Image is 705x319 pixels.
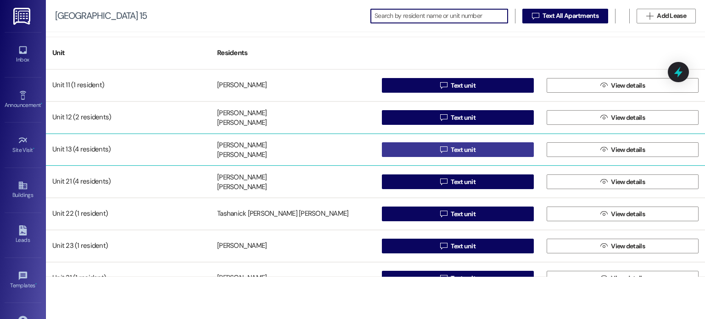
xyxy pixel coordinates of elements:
[440,178,447,185] i: 
[217,108,267,118] div: [PERSON_NAME]
[547,110,699,125] button: View details
[217,183,267,192] div: [PERSON_NAME]
[600,178,607,185] i: 
[5,42,41,67] a: Inbox
[600,82,607,89] i: 
[217,81,267,90] div: [PERSON_NAME]
[611,145,645,155] span: View details
[382,207,534,221] button: Text unit
[440,114,447,121] i: 
[440,146,447,153] i: 
[543,11,599,21] span: Text All Apartments
[217,118,267,128] div: [PERSON_NAME]
[5,268,41,293] a: Templates •
[600,274,607,282] i: 
[600,210,607,218] i: 
[611,274,645,283] span: View details
[5,178,41,202] a: Buildings
[547,78,699,93] button: View details
[217,173,267,182] div: [PERSON_NAME]
[440,82,447,89] i: 
[600,146,607,153] i: 
[611,209,645,219] span: View details
[46,237,211,255] div: Unit 23 (1 resident)
[5,133,41,157] a: Site Visit •
[46,108,211,127] div: Unit 12 (2 residents)
[217,274,267,283] div: [PERSON_NAME]
[611,177,645,187] span: View details
[211,42,375,64] div: Residents
[611,113,645,123] span: View details
[46,205,211,223] div: Unit 22 (1 resident)
[382,174,534,189] button: Text unit
[217,151,267,160] div: [PERSON_NAME]
[547,174,699,189] button: View details
[451,209,476,219] span: Text unit
[451,274,476,283] span: Text unit
[5,223,41,247] a: Leads
[217,140,267,150] div: [PERSON_NAME]
[46,76,211,95] div: Unit 11 (1 resident)
[547,142,699,157] button: View details
[217,209,348,219] div: Tashanick [PERSON_NAME] [PERSON_NAME]
[35,281,37,287] span: •
[55,11,147,21] div: [GEOGRAPHIC_DATA] 15
[382,142,534,157] button: Text unit
[600,114,607,121] i: 
[13,8,32,25] img: ResiDesk Logo
[451,145,476,155] span: Text unit
[382,78,534,93] button: Text unit
[382,271,534,285] button: Text unit
[33,146,34,152] span: •
[382,110,534,125] button: Text unit
[440,274,447,282] i: 
[522,9,608,23] button: Text All Apartments
[451,113,476,123] span: Text unit
[600,242,607,250] i: 
[611,241,645,251] span: View details
[646,12,653,20] i: 
[46,269,211,287] div: Unit 31 (1 resident)
[611,81,645,90] span: View details
[217,241,267,251] div: [PERSON_NAME]
[440,210,447,218] i: 
[657,11,686,21] span: Add Lease
[451,81,476,90] span: Text unit
[46,140,211,159] div: Unit 13 (4 residents)
[547,207,699,221] button: View details
[440,242,447,250] i: 
[637,9,696,23] button: Add Lease
[46,42,211,64] div: Unit
[532,12,539,20] i: 
[547,271,699,285] button: View details
[375,10,508,22] input: Search by resident name or unit number
[451,177,476,187] span: Text unit
[46,173,211,191] div: Unit 21 (4 residents)
[41,101,42,107] span: •
[382,239,534,253] button: Text unit
[451,241,476,251] span: Text unit
[547,239,699,253] button: View details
